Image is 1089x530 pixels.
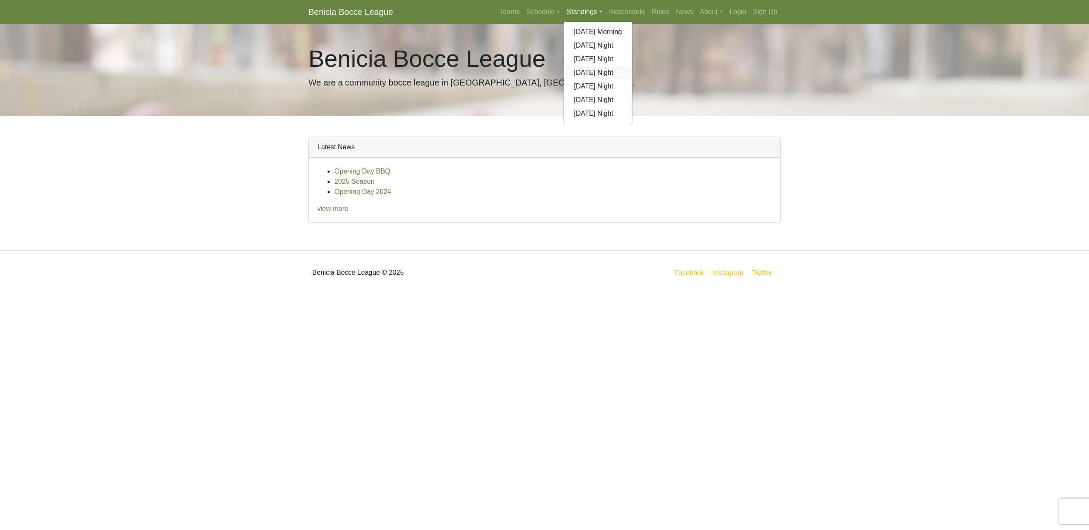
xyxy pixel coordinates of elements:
a: 2025 Season [334,178,374,185]
a: Rules [648,3,673,20]
a: Login [726,3,750,20]
a: Instagram [711,268,745,278]
a: Teams [496,3,523,20]
h1: Benicia Bocce League [308,44,781,73]
a: [DATE] Night [564,39,632,52]
a: About [696,3,726,20]
a: Reschedule [606,3,649,20]
div: Latest News [309,137,780,158]
a: [DATE] Night [564,93,632,107]
div: Benicia Bocce League © 2025 [302,257,544,288]
a: Opening Day BBQ [334,168,391,175]
a: Standings [563,3,605,20]
a: Opening Day 2024 [334,188,391,195]
div: Standings [563,21,633,124]
a: Facebook [673,268,706,278]
a: [DATE] Night [564,80,632,93]
a: [DATE] Night [564,66,632,80]
a: [DATE] Morning [564,25,632,39]
a: Twitter [750,268,779,278]
a: [DATE] Night [564,107,632,120]
a: Schedule [523,3,564,20]
p: We are a community bocce league in [GEOGRAPHIC_DATA], [GEOGRAPHIC_DATA]. [308,76,781,89]
a: [DATE] Night [564,52,632,66]
a: Benicia Bocce League [308,3,393,20]
a: view more [317,205,348,212]
a: Sign Up [750,3,781,20]
a: News [673,3,696,20]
